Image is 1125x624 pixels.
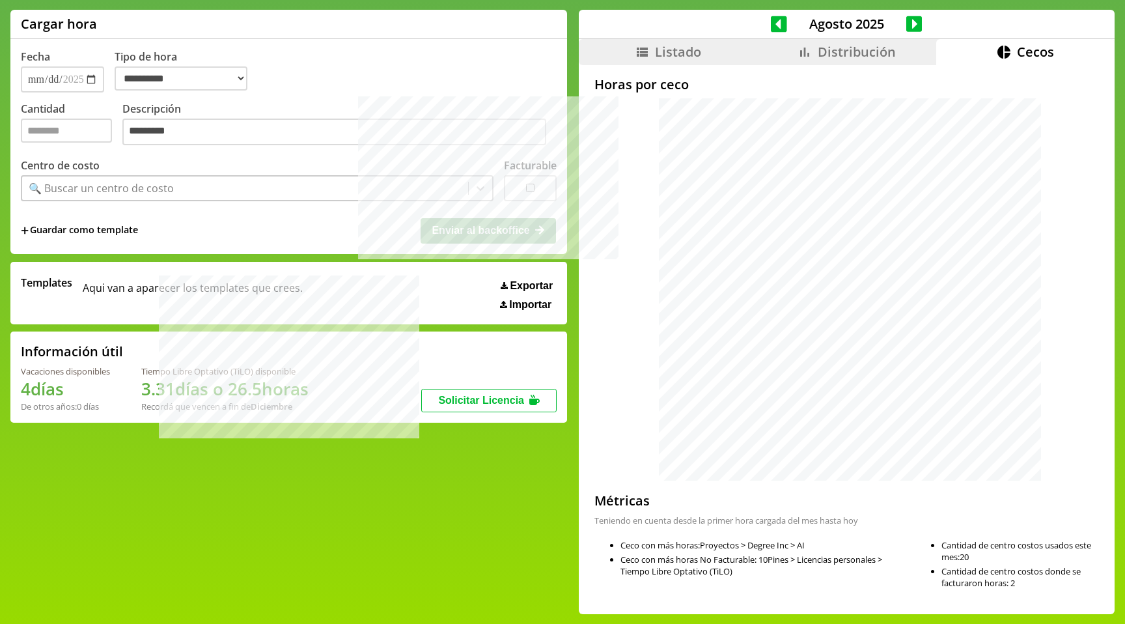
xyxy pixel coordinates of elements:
label: Facturable [504,158,557,173]
span: Importar [509,299,551,311]
li: Cantidad de centro costos usados este mes: 20 [941,539,1104,563]
input: Cantidad [21,119,112,143]
span: Cecos [1017,43,1054,61]
span: + [21,223,29,238]
b: Diciembre [251,401,292,412]
div: Recordá que vencen a fin de [141,401,309,412]
label: Tipo de hora [115,50,258,92]
span: +Guardar como template [21,223,138,238]
span: Aqui van a aparecer los templates que crees. [83,276,303,311]
span: Distribución [818,43,896,61]
li: Cantidad de centro costos donde se facturaron horas: 2 [941,565,1104,589]
span: Listado [655,43,701,61]
span: Exportar [510,280,553,292]
label: Fecha [21,50,50,64]
button: Solicitar Licencia [421,389,557,412]
span: Teniendo en cuenta desde la primer hora cargada del mes hasta hoy [594,515,858,526]
span: Agosto 2025 [787,15,906,33]
div: Tiempo Libre Optativo (TiLO) disponible [141,365,309,377]
select: Tipo de hora [115,66,247,91]
label: Cantidad [21,102,122,149]
h2: Información útil [21,343,123,360]
textarea: Descripción [122,119,546,146]
li: Ceco con más horas No Facturable: 10Pines > Licencias personales > Tiempo Libre Optativo (TiLO) [620,554,905,577]
div: Vacaciones disponibles [21,365,110,377]
label: Descripción [122,102,557,149]
h1: Cargar hora [21,15,97,33]
span: Templates [21,276,72,290]
span: Solicitar Licencia [438,395,524,406]
h2: Horas por ceco [579,76,689,93]
div: De otros años: 0 días [21,401,110,412]
label: Centro de costo [21,158,100,173]
li: Ceco con más horas: Proyectos > Degree Inc > AI [620,539,905,551]
h1: 3.31 días o 26.5 horas [141,377,309,401]
button: Exportar [497,279,557,292]
h2: Métricas [594,492,858,509]
h1: 4 días [21,377,110,401]
div: 🔍 Buscar un centro de costo [29,181,174,195]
